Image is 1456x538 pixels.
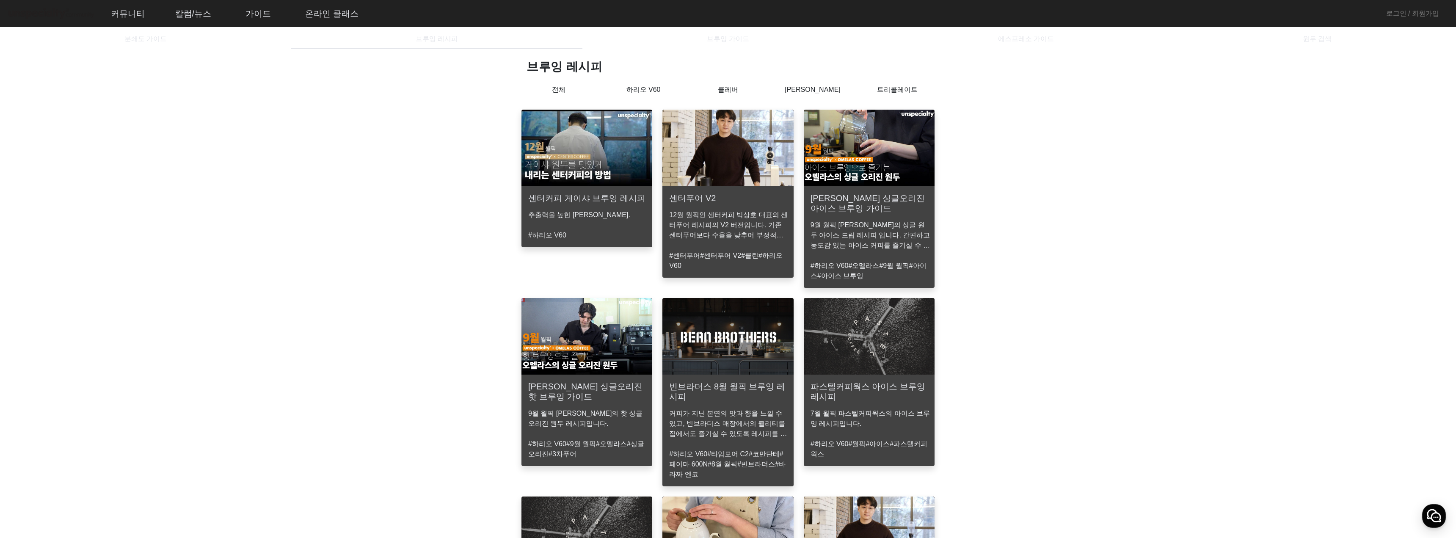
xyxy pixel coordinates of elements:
[104,2,152,25] a: 커뮤니티
[516,85,601,99] p: 전체
[528,193,645,203] h3: 센터커피 게이샤 브루잉 레시피
[516,110,657,288] a: 센터커피 게이샤 브루잉 레시피추출력을 높힌 [PERSON_NAME].#하리오 V60
[669,450,783,468] a: #페이마 600N
[879,262,909,269] a: #9월 월픽
[817,272,863,279] a: #아이스 브루잉
[811,262,849,269] a: #하리오 V60
[416,36,458,42] span: 브루잉 레시피
[549,450,576,458] a: #3차푸어
[657,298,798,486] a: 빈브라더스 8월 월픽 브루잉 레시피커피가 지닌 본연의 맛과 향을 느낄 수 있고, 빈브라더스 매장에서의 퀄리티를 집에서도 즐기실 수 있도록 레시피를 준비하였습니다.#하리오 V6...
[708,461,737,468] a: #8월 월픽
[799,298,940,486] a: 파스텔커피웍스 아이스 브루잉 레시피7월 월픽 파스텔커피웍스의 아이스 브루잉 레시피입니다.#하리오 V60#월픽#아이스#파스텔커피웍스
[528,440,566,447] a: #하리오 V60
[669,450,707,458] a: #하리오 V60
[811,440,849,447] a: #하리오 V60
[1386,8,1439,19] a: 로그인 / 회원가입
[707,36,749,42] span: 브루잉 가이드
[811,408,931,429] p: 7월 월픽 파스텔커피웍스의 아이스 브루잉 레시피입니다.
[707,450,749,458] a: #타임모어 C2
[811,220,931,251] p: 9월 월픽 [PERSON_NAME]의 싱글 원두 아이스 드립 레시피 입니다. 간편하고 농도감 있는 아이스 커피를 즐기실 수 있습니다.
[528,408,649,429] p: 9월 월픽 [PERSON_NAME]의 핫 싱글오리진 원두 레시피입니다.
[669,408,790,439] p: 커피가 지닌 본연의 맛과 향을 느낄 수 있고, 빈브라더스 매장에서의 퀄리티를 집에서도 즐기실 수 있도록 레시피를 준비하였습니다.
[848,440,866,447] a: #월픽
[669,381,786,402] h3: 빈브라더스 8월 월픽 브루잉 레시피
[737,461,775,468] a: #빈브라더스
[669,252,700,259] a: #센터푸어
[811,193,928,213] h3: [PERSON_NAME] 싱글오리진 아이스 브루잉 가이드
[298,2,365,25] a: 온라인 클래스
[866,440,890,447] a: #아이스
[855,85,940,95] p: 트리콜레이트
[516,298,657,486] a: [PERSON_NAME] 싱글오리진 핫 브루잉 가이드9월 월픽 [PERSON_NAME]의 핫 싱글오리진 원두 레시피입니다.#하리오 V60#9월 월픽#오멜라스#싱글오리진#3차푸어
[799,110,940,288] a: [PERSON_NAME] 싱글오리진 아이스 브루잉 가이드9월 월픽 [PERSON_NAME]의 싱글 원두 아이스 드립 레시피 입니다. 간편하고 농도감 있는 아이스 커피를 즐기실...
[741,252,758,259] a: #클린
[749,450,780,458] a: #코만단테
[669,193,716,203] h3: 센터푸어 V2
[686,85,770,95] p: 클레버
[770,85,855,95] p: [PERSON_NAME]
[669,210,790,240] p: 12월 월픽인 센터커피 박상호 대표의 센터푸어 레시피의 V2 버전입니다. 기존 센터푸어보다 수율을 낮추어 부정적인 맛이 억제되었습니다.
[528,381,645,402] h3: [PERSON_NAME] 싱글오리진 핫 브루잉 가이드
[998,36,1054,42] span: 에스프레소 가이드
[168,2,218,25] a: 칼럼/뉴스
[239,2,278,25] a: 가이드
[596,440,627,447] a: #오멜라스
[657,110,798,288] a: 센터푸어 V212월 월픽인 센터커피 박상호 대표의 센터푸어 레시피의 V2 버전입니다. 기존 센터푸어보다 수율을 낮추어 부정적인 맛이 억제되었습니다.#센터푸어#센터푸어 V2#클...
[566,440,596,447] a: #9월 월픽
[124,36,167,42] span: 분쇄도 가이드
[7,6,96,21] img: logo
[848,262,879,269] a: #오멜라스
[527,59,940,74] h1: 브루잉 레시피
[528,232,566,239] a: #하리오 V60
[811,381,928,402] h3: 파스텔커피웍스 아이스 브루잉 레시피
[528,210,649,220] p: 추출력을 높힌 [PERSON_NAME].
[601,85,686,95] p: 하리오 V60
[1303,36,1332,42] span: 원두 검색
[700,252,741,259] a: #센터푸어 V2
